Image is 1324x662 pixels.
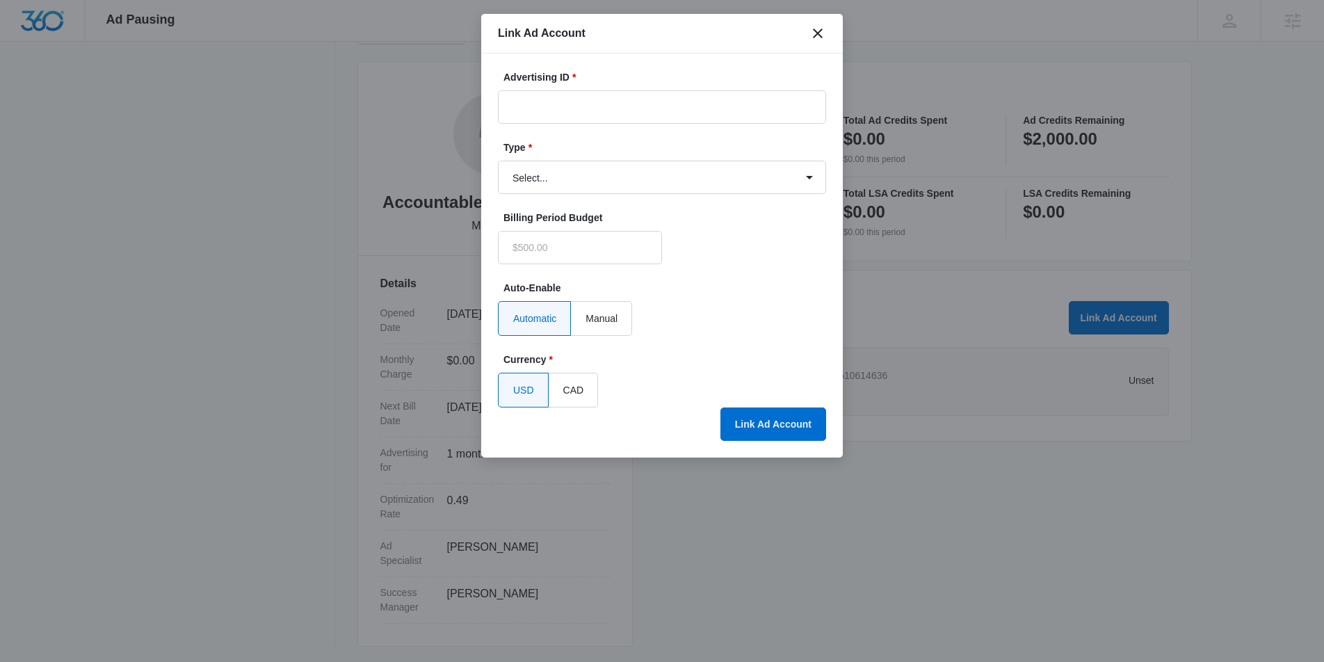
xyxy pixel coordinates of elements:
[503,211,668,225] label: Billing Period Budget
[498,373,549,407] label: USD
[809,25,826,42] button: close
[549,373,599,407] label: CAD
[498,231,662,264] input: $500.00
[498,301,571,336] label: Automatic
[571,301,632,336] label: Manual
[720,407,826,441] button: Link Ad Account
[503,140,832,155] label: Type
[503,70,832,85] label: Advertising ID
[503,281,832,296] label: Auto-Enable
[498,25,586,42] h1: Link Ad Account
[503,353,832,367] label: Currency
